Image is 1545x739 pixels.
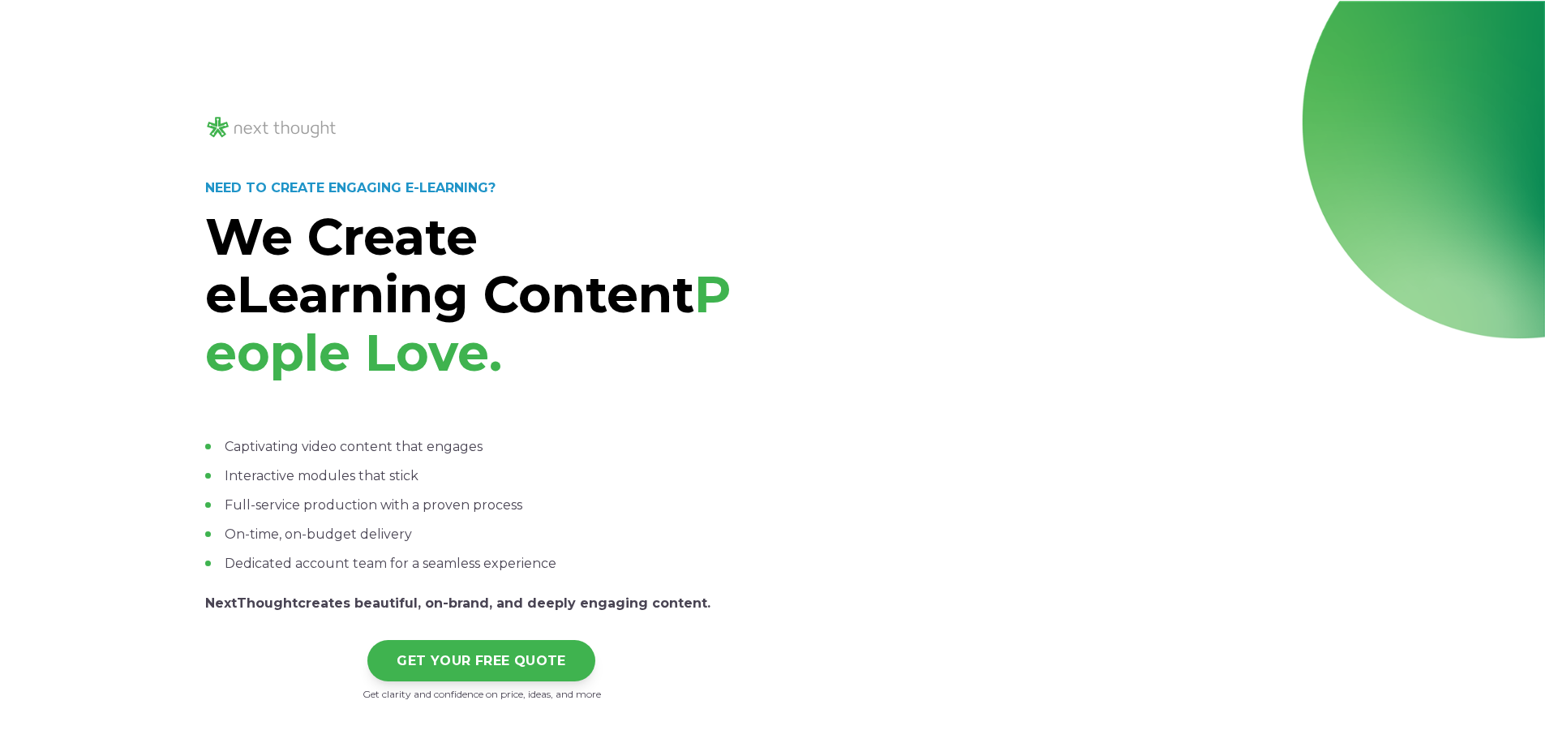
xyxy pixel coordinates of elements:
[205,264,732,383] span: People Love.
[205,595,298,611] strong: NextThought
[225,497,522,513] span: Full-service production with a proven process
[225,526,412,542] span: On-time, on-budget delivery
[225,439,483,454] span: Captivating video content that engages
[225,468,418,483] span: Interactive modules that stick
[363,688,601,700] span: Get clarity and confidence on price, ideas, and more
[836,172,1290,428] iframe: Next-Gen Learning Experiences
[225,556,556,571] span: Dedicated account team for a seamless experience
[205,180,496,195] strong: NEED TO CREATE ENGAGING E-LEARNING?
[205,206,694,325] strong: We Create eLearning Content
[298,595,710,611] span: creates beautiful, on-brand, and deeply engaging content.
[367,640,595,681] a: GET YOUR FREE QUOTE
[205,114,338,141] img: NT_Logo_LightMode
